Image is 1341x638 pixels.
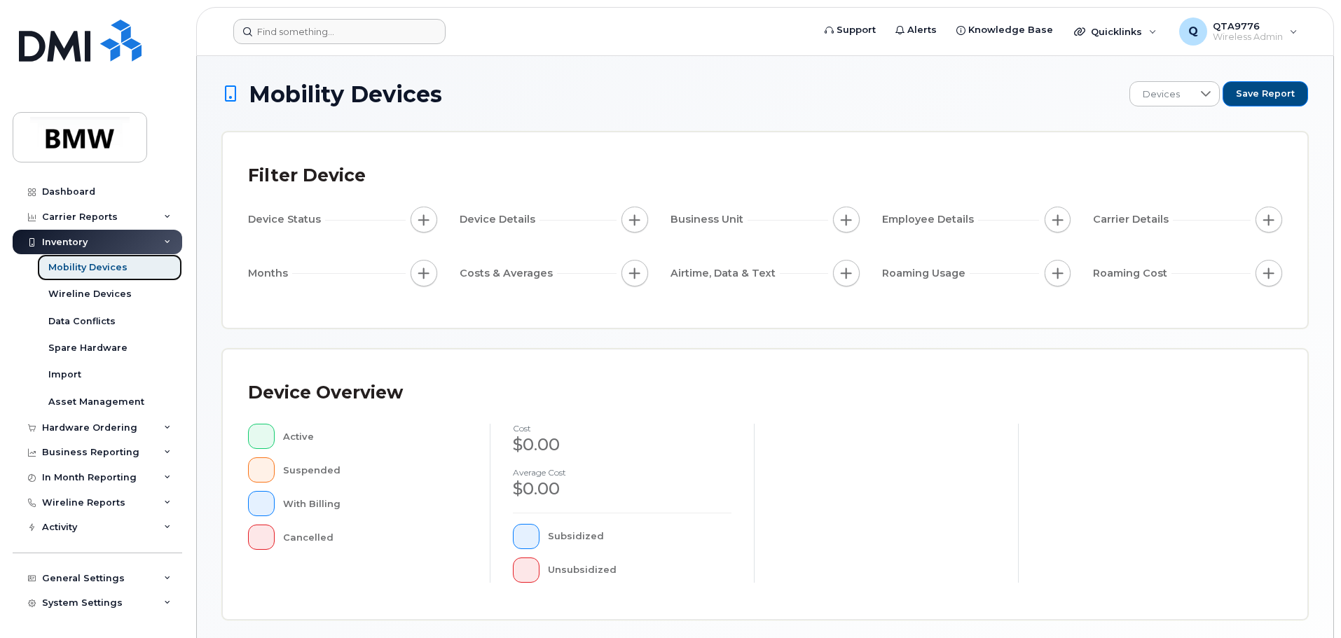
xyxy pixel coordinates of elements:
[548,524,732,549] div: Subsidized
[670,266,780,281] span: Airtime, Data & Text
[882,212,978,227] span: Employee Details
[1093,212,1173,227] span: Carrier Details
[513,433,731,457] div: $0.00
[1223,81,1308,106] button: Save Report
[1236,88,1295,100] span: Save Report
[1093,266,1171,281] span: Roaming Cost
[248,212,325,227] span: Device Status
[460,212,539,227] span: Device Details
[670,212,748,227] span: Business Unit
[882,266,970,281] span: Roaming Usage
[460,266,557,281] span: Costs & Averages
[513,477,731,501] div: $0.00
[249,82,442,106] span: Mobility Devices
[513,468,731,477] h4: Average cost
[283,491,468,516] div: With Billing
[283,424,468,449] div: Active
[548,557,732,583] div: Unsubsidized
[1130,82,1192,107] span: Devices
[248,266,292,281] span: Months
[513,424,731,433] h4: cost
[1280,577,1330,627] iframe: Messenger Launcher
[283,457,468,483] div: Suspended
[248,158,366,194] div: Filter Device
[283,525,468,550] div: Cancelled
[248,375,403,411] div: Device Overview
